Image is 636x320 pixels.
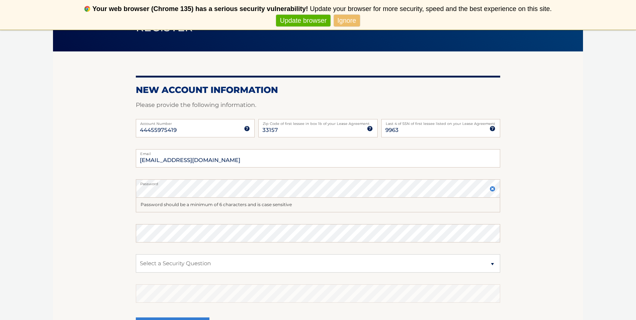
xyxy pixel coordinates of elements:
[367,126,373,132] img: tooltip.svg
[136,149,500,155] label: Email
[136,85,500,96] h2: New Account Information
[276,15,330,27] a: Update browser
[136,119,255,125] label: Account Number
[490,186,495,192] img: close.svg
[381,119,500,125] label: Last 4 of SSN of first lessee listed on your Lease Agreement
[258,119,377,137] input: Zip Code
[136,179,500,185] label: Password
[334,15,360,27] a: Ignore
[136,100,500,110] p: Please provide the following information.
[258,119,377,125] label: Zip Code of first lessee in box 1b of your Lease Agreement
[136,198,500,212] div: Password should be a minimum of 6 characters and is case sensitive
[381,119,500,137] input: SSN or EIN (last 4 digits only)
[136,119,255,137] input: Account Number
[244,126,250,132] img: tooltip.svg
[490,126,495,132] img: tooltip.svg
[92,5,308,12] b: Your web browser (Chrome 135) has a serious security vulnerability!
[310,5,552,12] span: Update your browser for more security, speed and the best experience on this site.
[136,149,500,168] input: Email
